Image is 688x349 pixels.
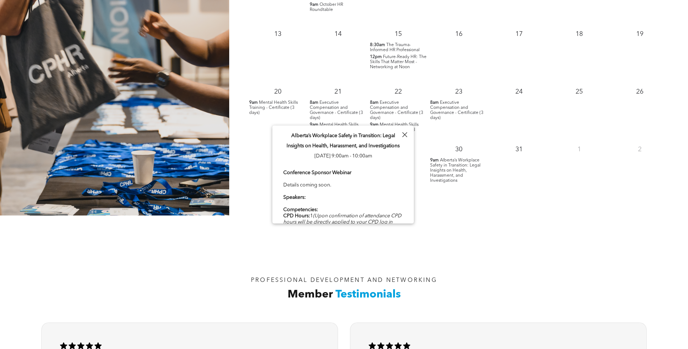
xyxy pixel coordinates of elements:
p: 31 [512,143,526,156]
p: 16 [452,28,465,41]
span: [DATE] 9:00am - 10:00am [314,153,372,159]
p: 18 [573,28,586,41]
b: Speakers: [283,195,306,200]
span: 9am [370,122,379,127]
p: 26 [633,85,646,98]
p: 19 [633,28,646,41]
span: Future-Ready HR: The Skills That Matter Most - Networking at Noon [370,55,427,69]
span: Mental Health Skills Training - Certificate (3 days) [249,100,298,115]
span: 9am [249,100,258,105]
p: 1 [573,143,586,156]
span: 9am [310,2,318,7]
span: Testimonials [335,289,401,300]
p: 15 [392,28,405,41]
span: 9am [310,122,318,127]
span: 8am [430,100,439,105]
b: Conference Sponsor Webinar [283,170,351,175]
span: Mental Health Skills Training - Certificate (3 days) [310,123,358,137]
span: Executive Compensation and Governance - Certificate (3 days) [310,100,363,120]
p: 14 [331,28,345,41]
p: 24 [512,85,526,98]
i: (Upon confirmation of attendance CPD hours will be directly applied to your CPD log in your membe... [283,213,401,231]
p: 13 [271,28,284,41]
span: 8:30am [370,42,385,48]
p: 20 [271,85,284,98]
p: 17 [512,28,526,41]
span: October HR Roundtable [310,3,343,12]
span: Member [288,289,333,300]
span: PROFESSIONAL DEVELOPMENT AND NETWORKING [251,278,437,283]
span: 12pm [370,54,382,59]
span: 8am [310,100,318,105]
div: Details coming soon. 1 - Complimentary for Members Registration deadline: [DATE] 5:00 PM [283,169,403,251]
span: 8am [370,100,379,105]
p: 23 [452,85,465,98]
p: 22 [392,85,405,98]
b: CPD Hours: [283,213,310,218]
p: 25 [573,85,586,98]
p: 21 [331,85,345,98]
p: 27 [271,143,284,156]
p: 30 [452,143,465,156]
span: 9am [430,158,439,163]
span: Mental Health Skills Training - Certificate (3 days) [370,123,419,137]
b: Competencies: [283,207,318,212]
span: Executive Compensation and Governance - Certificate (3 days) [430,100,483,120]
span: Alberta’s Workplace Safety in Transition: Legal Insights on Health, Harassment, and Investigations [287,133,400,148]
span: Executive Compensation and Governance - Certificate (3 days) [370,100,423,120]
p: 2 [633,143,646,156]
span: The Trauma-Informed HR Professional [370,43,420,52]
span: Alberta’s Workplace Safety in Transition: Legal Insights on Health, Harassment, and Investigations [430,158,481,183]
